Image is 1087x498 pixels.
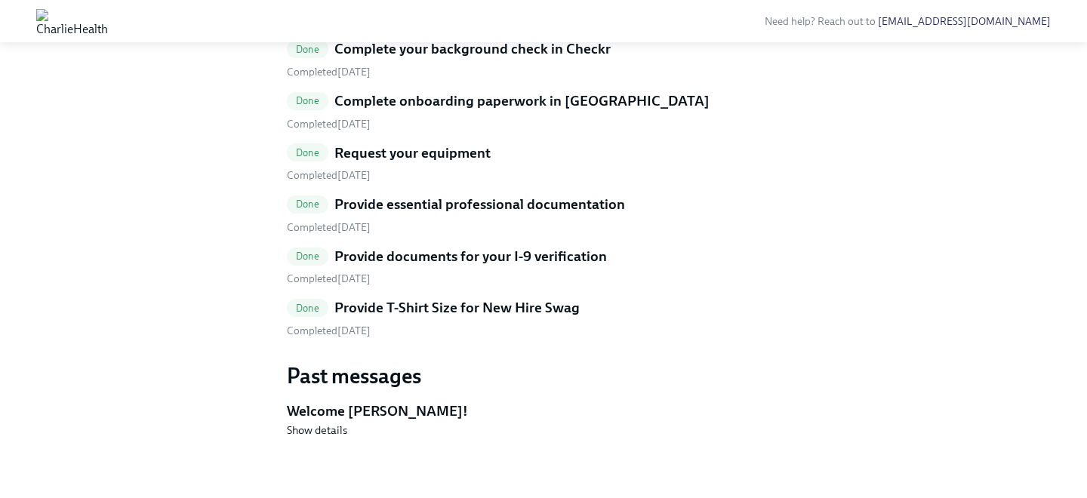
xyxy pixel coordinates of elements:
[334,247,607,266] h5: Provide documents for your I-9 verification
[287,221,371,234] span: Wednesday, August 20th 2025, 3:27 pm
[765,15,1051,28] span: Need help? Reach out to
[287,251,328,262] span: Done
[287,298,800,338] a: DoneProvide T-Shirt Size for New Hire Swag Completed[DATE]
[287,362,800,389] h3: Past messages
[334,39,611,59] h5: Complete your background check in Checkr
[287,324,371,337] span: Monday, August 18th 2025, 9:26 am
[287,198,328,210] span: Done
[287,303,328,314] span: Done
[334,298,580,318] h5: Provide T-Shirt Size for New Hire Swag
[287,118,371,131] span: Wednesday, August 20th 2025, 9:49 am
[287,247,800,287] a: DoneProvide documents for your I-9 verification Completed[DATE]
[287,195,800,235] a: DoneProvide essential professional documentation Completed[DATE]
[287,66,371,78] span: Wednesday, August 20th 2025, 4:33 pm
[287,423,347,438] button: Show details
[334,143,491,163] h5: Request your equipment
[287,143,800,183] a: DoneRequest your equipment Completed[DATE]
[287,169,371,182] span: Friday, August 15th 2025, 7:14 pm
[878,15,1051,28] a: [EMAIL_ADDRESS][DOMAIN_NAME]
[334,195,625,214] h5: Provide essential professional documentation
[287,91,800,131] a: DoneComplete onboarding paperwork in [GEOGRAPHIC_DATA] Completed[DATE]
[287,95,328,106] span: Done
[36,9,108,33] img: CharlieHealth
[287,44,328,55] span: Done
[334,91,710,111] h5: Complete onboarding paperwork in [GEOGRAPHIC_DATA]
[287,39,800,79] a: DoneComplete your background check in Checkr Completed[DATE]
[287,147,328,158] span: Done
[287,401,800,421] h5: Welcome [PERSON_NAME]!
[287,272,371,285] span: Monday, August 18th 2025, 9:26 am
